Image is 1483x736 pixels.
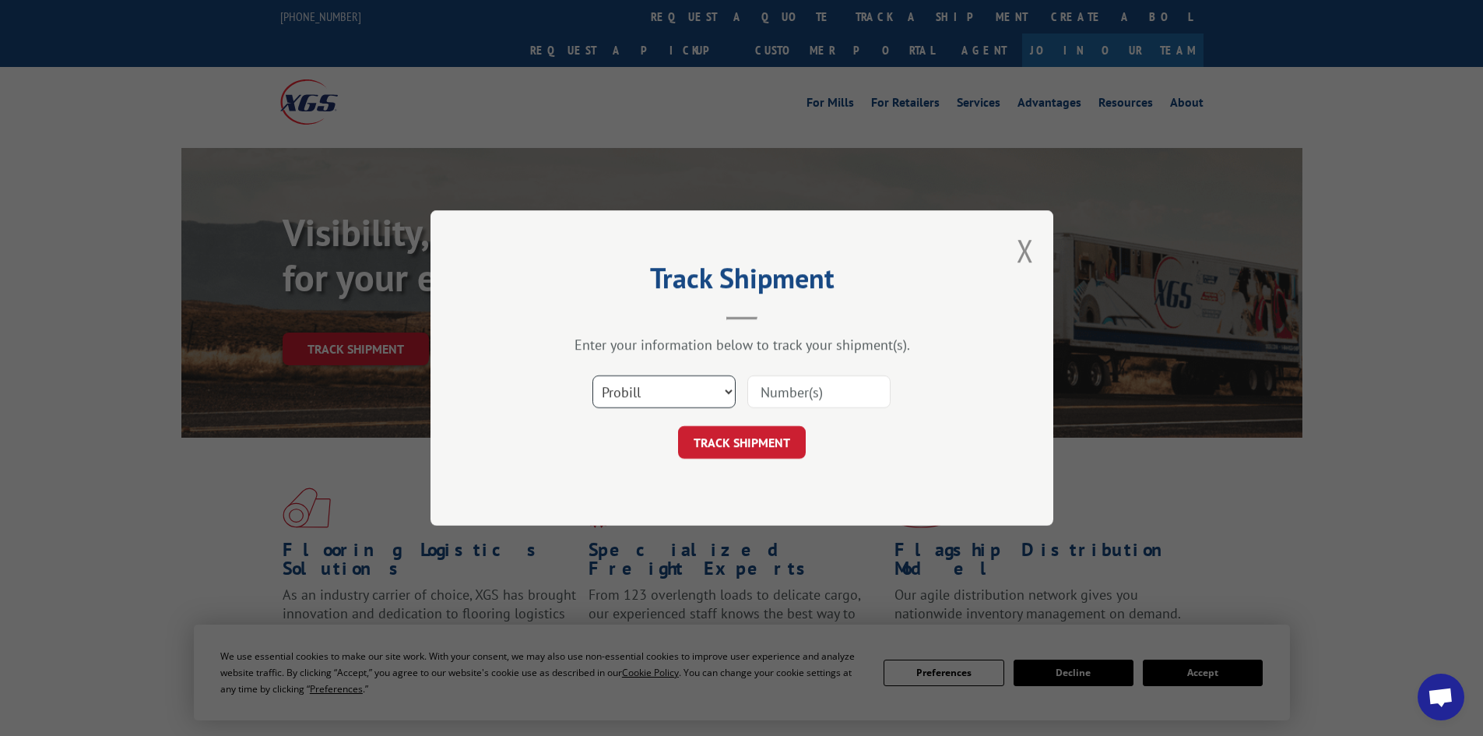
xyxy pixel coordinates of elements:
input: Number(s) [747,375,891,408]
h2: Track Shipment [508,267,975,297]
button: TRACK SHIPMENT [678,426,806,459]
div: Open chat [1418,674,1464,720]
div: Enter your information below to track your shipment(s). [508,336,975,354]
button: Close modal [1017,230,1034,271]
